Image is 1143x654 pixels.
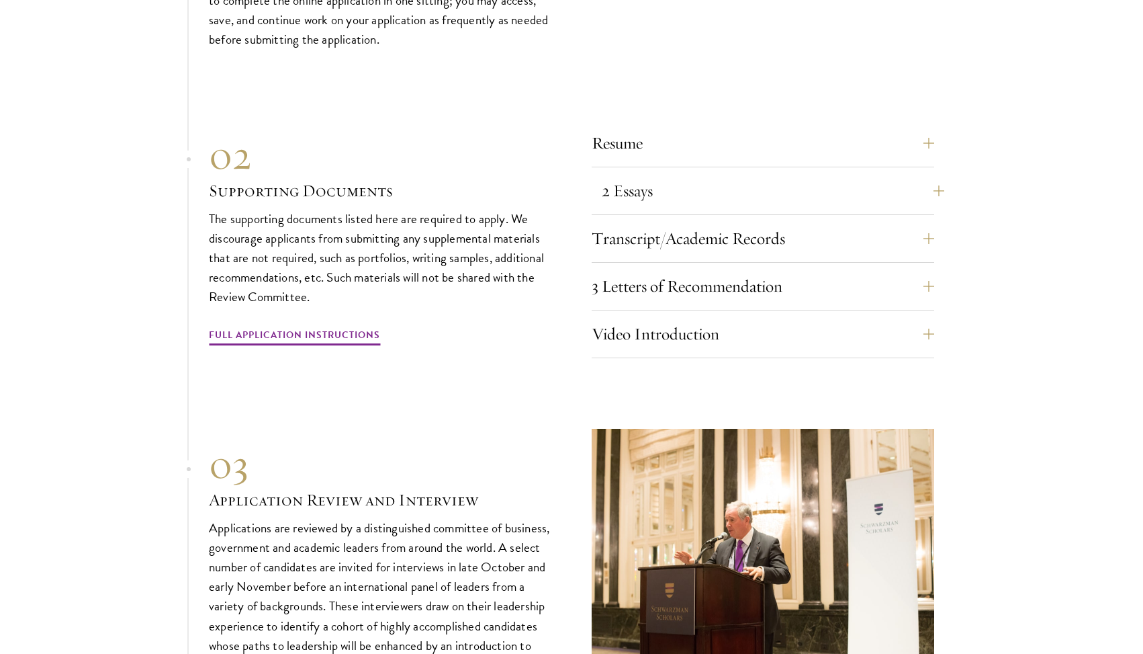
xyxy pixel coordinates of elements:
[209,327,380,348] a: Full Application Instructions
[209,179,551,202] h3: Supporting Documents
[602,175,944,207] button: 2 Essays
[209,440,551,489] div: 03
[209,131,551,179] div: 02
[592,127,934,159] button: Resume
[592,318,934,350] button: Video Introduction
[592,222,934,255] button: Transcript/Academic Records
[209,209,551,306] p: The supporting documents listed here are required to apply. We discourage applicants from submitt...
[209,489,551,512] h3: Application Review and Interview
[592,270,934,302] button: 3 Letters of Recommendation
